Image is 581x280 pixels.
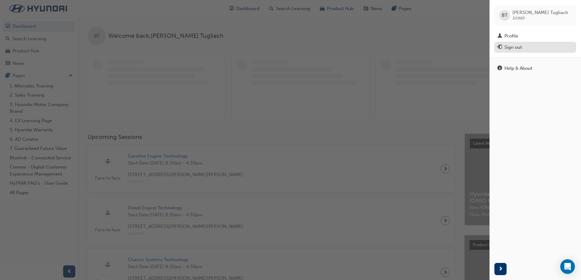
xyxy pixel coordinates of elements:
span: next-icon [498,265,503,273]
span: exit-icon [497,45,502,50]
span: info-icon [497,66,502,71]
div: Help & About [504,65,532,72]
div: Sign out [504,44,522,51]
a: Profile [494,30,576,42]
div: Open Intercom Messenger [560,259,575,274]
span: 30985 [512,16,525,21]
a: Help & About [494,63,576,74]
div: Profile [504,33,518,40]
span: man-icon [497,34,502,39]
span: BT [502,12,507,19]
button: Sign out [494,42,576,53]
span: [PERSON_NAME] Tugliach [512,10,568,15]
